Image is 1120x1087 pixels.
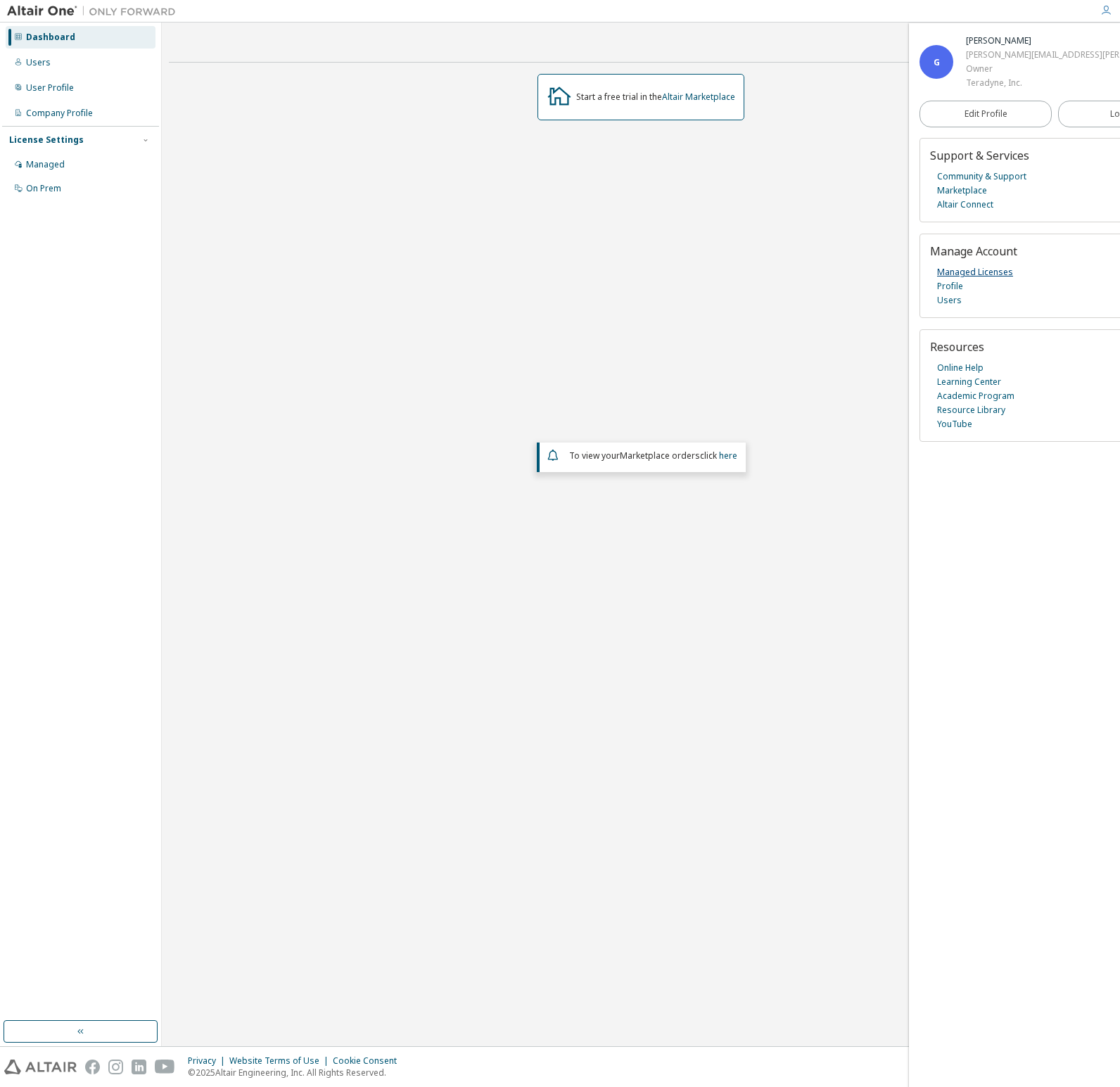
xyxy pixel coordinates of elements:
div: Dashboard [26,32,75,43]
a: YouTube [937,417,972,431]
div: Website Terms of Use [229,1055,333,1067]
div: Privacy [188,1055,229,1067]
div: License Settings [9,134,84,146]
a: Managed Licenses [937,265,1013,279]
a: Academic Program [937,389,1014,403]
span: Support & Services [930,148,1029,163]
div: On Prem [26,183,61,194]
a: Edit Profile [919,101,1052,127]
div: Cookie Consent [333,1055,405,1067]
img: instagram.svg [108,1060,123,1074]
a: Altair Connect [937,198,993,212]
span: To view your click [569,450,737,462]
a: Users [937,293,962,307]
a: Online Help [937,361,984,375]
div: Users [26,57,51,68]
a: Community & Support [937,170,1026,184]
div: Company Profile [26,108,93,119]
img: youtube.svg [155,1060,175,1074]
span: Manage Account [930,243,1017,259]
a: Profile [937,279,963,293]
a: Resource Library [937,403,1005,417]
span: G [934,56,940,68]
img: Altair One [7,4,183,18]
img: altair_logo.svg [4,1060,77,1074]
div: Start a free trial in the [576,91,735,103]
span: Resources [930,339,984,355]
em: Marketplace orders [620,450,700,462]
img: facebook.svg [85,1060,100,1074]
div: User Profile [26,82,74,94]
a: Learning Center [937,375,1001,389]
p: © 2025 Altair Engineering, Inc. All Rights Reserved. [188,1067,405,1079]
a: here [719,450,737,462]
span: Edit Profile [965,108,1007,120]
a: Altair Marketplace [662,91,735,103]
div: Managed [26,159,65,170]
a: Marketplace [937,184,987,198]
img: linkedin.svg [132,1060,146,1074]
